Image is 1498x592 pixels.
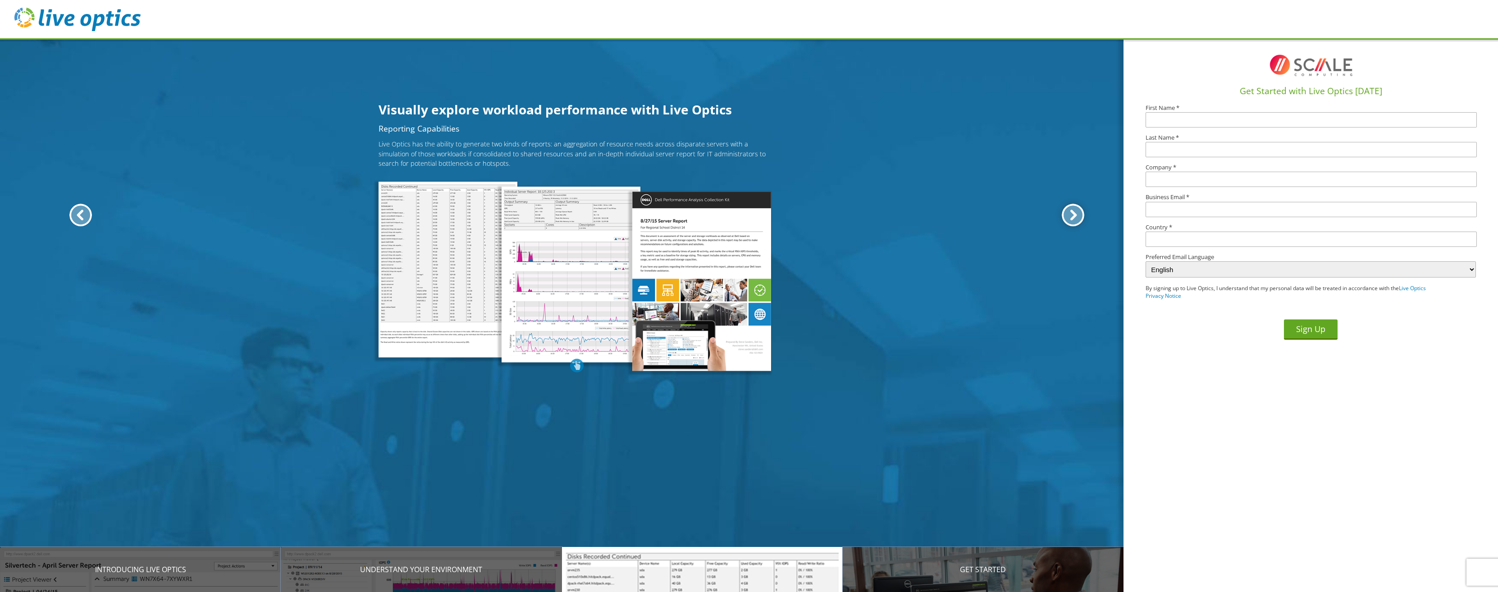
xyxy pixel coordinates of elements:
[1266,47,1356,83] img: I8TqFF2VWMAAAAASUVORK5CYII=
[1146,224,1476,230] label: Country *
[379,100,775,119] h1: Visually explore workload performance with Live Optics
[379,140,775,169] p: Live Optics has the ability to generate two kinds of reports: an aggregation of resource needs ac...
[1146,254,1476,260] label: Preferred Email Language
[379,182,517,357] img: ViewHeaderThree
[1146,164,1476,170] label: Company *
[1284,319,1338,340] button: Sign Up
[843,564,1123,575] p: Get Started
[1146,285,1443,300] p: By signing up to Live Optics, I understand that my personal data will be treated in accordance wi...
[1146,105,1476,111] label: First Name *
[379,125,775,133] h2: Reporting Capabilities
[281,564,562,575] p: Understand your environment
[1127,85,1494,98] h1: Get Started with Live Optics [DATE]
[632,191,771,371] img: ViewHeaderThree
[1146,284,1426,300] a: Live Optics Privacy Notice
[14,8,141,31] img: live_optics_svg.svg
[502,187,640,362] img: ViewHeaderThree
[1146,135,1476,141] label: Last Name *
[1146,194,1476,200] label: Business Email *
